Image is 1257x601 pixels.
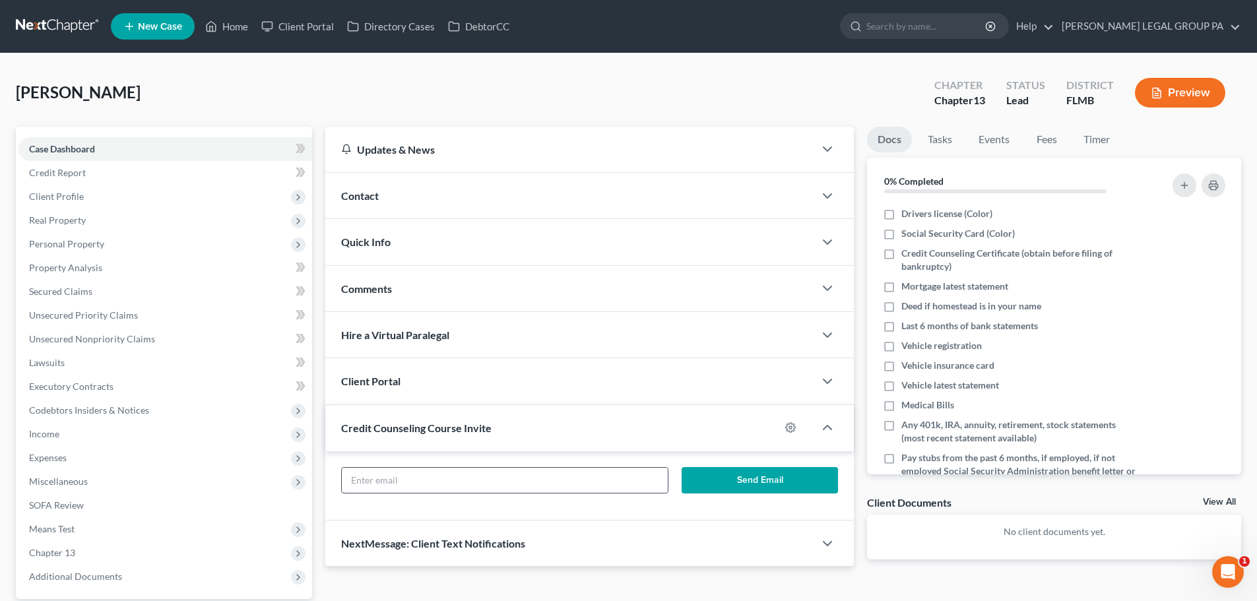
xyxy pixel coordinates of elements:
[29,357,65,368] span: Lawsuits
[341,422,492,434] span: Credit Counseling Course Invite
[29,571,122,582] span: Additional Documents
[18,351,312,375] a: Lawsuits
[441,15,516,38] a: DebtorCC
[878,525,1231,538] p: No client documents yet.
[29,309,138,321] span: Unsecured Priority Claims
[901,300,1041,313] span: Deed if homestead is in your name
[1135,78,1225,108] button: Preview
[341,236,391,248] span: Quick Info
[341,189,379,202] span: Contact
[341,537,525,550] span: NextMessage: Client Text Notifications
[341,282,392,295] span: Comments
[1066,78,1114,93] div: District
[901,451,1136,491] span: Pay stubs from the past 6 months, if employed, if not employed Social Security Administration ben...
[1055,15,1241,38] a: [PERSON_NAME] LEGAL GROUP PA
[1073,127,1120,152] a: Timer
[901,418,1136,445] span: Any 401k, IRA, annuity, retirement, stock statements (most recent statement available)
[29,333,155,344] span: Unsecured Nonpriority Claims
[16,82,141,102] span: [PERSON_NAME]
[341,142,798,156] div: Updates & News
[18,303,312,327] a: Unsecured Priority Claims
[1010,15,1054,38] a: Help
[29,286,92,297] span: Secured Claims
[1203,497,1236,507] a: View All
[199,15,255,38] a: Home
[29,523,75,534] span: Means Test
[1066,93,1114,108] div: FLMB
[1025,127,1068,152] a: Fees
[255,15,340,38] a: Client Portal
[917,127,963,152] a: Tasks
[901,398,954,412] span: Medical Bills
[18,280,312,303] a: Secured Claims
[901,319,1038,332] span: Last 6 months of bank statements
[340,15,441,38] a: Directory Cases
[18,256,312,280] a: Property Analysis
[138,22,182,32] span: New Case
[867,127,912,152] a: Docs
[884,175,944,187] strong: 0% Completed
[341,375,401,387] span: Client Portal
[901,379,999,392] span: Vehicle latest statement
[29,452,67,463] span: Expenses
[18,137,312,161] a: Case Dashboard
[29,143,95,154] span: Case Dashboard
[1239,556,1250,567] span: 1
[968,127,1020,152] a: Events
[866,14,987,38] input: Search by name...
[29,404,149,416] span: Codebtors Insiders & Notices
[342,468,667,493] input: Enter email
[934,93,985,108] div: Chapter
[29,381,113,392] span: Executory Contracts
[29,476,88,487] span: Miscellaneous
[29,262,102,273] span: Property Analysis
[901,280,1008,293] span: Mortgage latest statement
[1006,78,1045,93] div: Status
[901,339,982,352] span: Vehicle registration
[29,428,59,439] span: Income
[18,493,312,517] a: SOFA Review
[18,161,312,185] a: Credit Report
[934,78,985,93] div: Chapter
[29,167,86,178] span: Credit Report
[901,359,994,372] span: Vehicle insurance card
[901,227,1015,240] span: Social Security Card (Color)
[1006,93,1045,108] div: Lead
[18,375,312,398] a: Executory Contracts
[901,207,992,220] span: Drivers license (Color)
[29,547,75,558] span: Chapter 13
[29,238,104,249] span: Personal Property
[973,94,985,106] span: 13
[29,191,84,202] span: Client Profile
[682,467,839,493] button: Send Email
[18,327,312,351] a: Unsecured Nonpriority Claims
[29,214,86,226] span: Real Property
[901,247,1136,273] span: Credit Counseling Certificate (obtain before filing of bankruptcy)
[1212,556,1244,588] iframe: Intercom live chat
[867,495,951,509] div: Client Documents
[341,329,449,341] span: Hire a Virtual Paralegal
[29,499,84,511] span: SOFA Review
